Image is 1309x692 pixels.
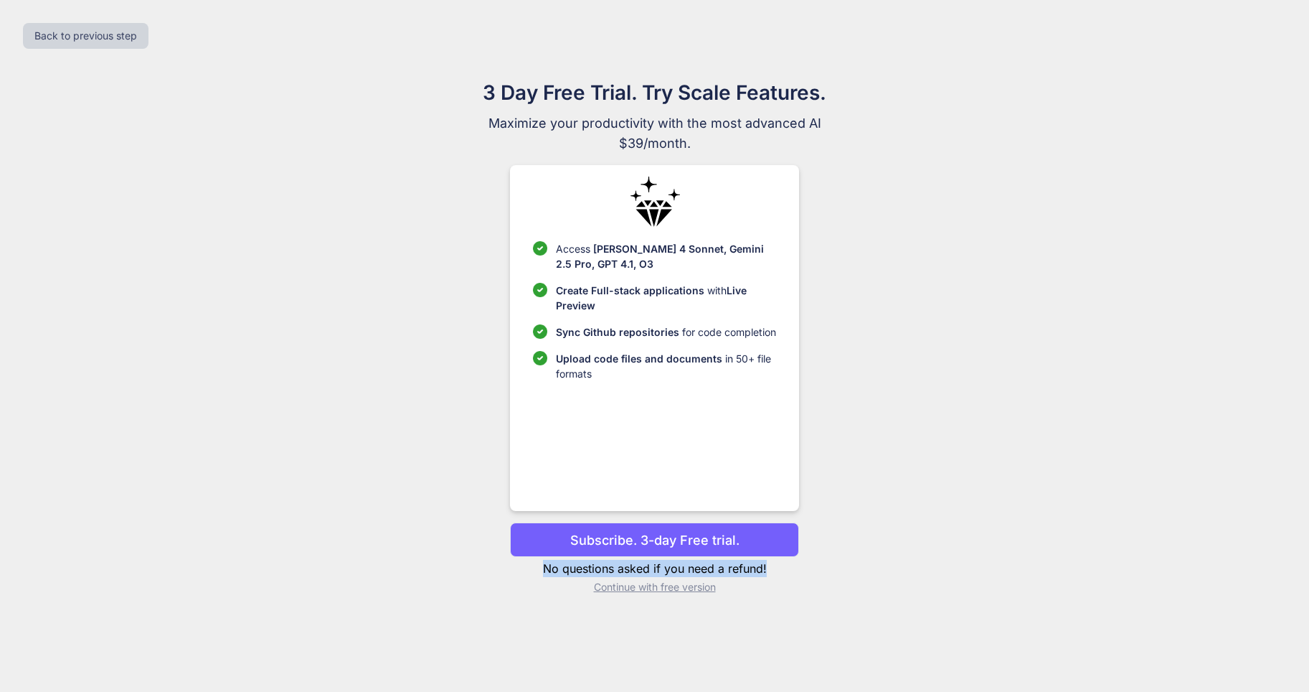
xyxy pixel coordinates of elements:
span: Create Full-stack applications [556,284,707,296]
p: No questions asked if you need a refund! [510,560,799,577]
p: Access [556,241,776,271]
button: Back to previous step [23,23,148,49]
span: $39/month. [414,134,896,154]
span: Sync Github repositories [556,326,679,338]
p: with [556,283,776,313]
p: in 50+ file formats [556,351,776,381]
img: checklist [533,324,547,339]
p: Continue with free version [510,580,799,594]
img: checklist [533,241,547,256]
img: checklist [533,283,547,297]
img: checklist [533,351,547,365]
button: Subscribe. 3-day Free trial. [510,523,799,557]
span: Maximize your productivity with the most advanced AI [414,113,896,134]
p: Subscribe. 3-day Free trial. [570,530,739,550]
span: Upload code files and documents [556,352,722,365]
h1: 3 Day Free Trial. Try Scale Features. [414,78,896,108]
p: for code completion [556,324,776,340]
span: [PERSON_NAME] 4 Sonnet, Gemini 2.5 Pro, GPT 4.1, O3 [556,243,764,270]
